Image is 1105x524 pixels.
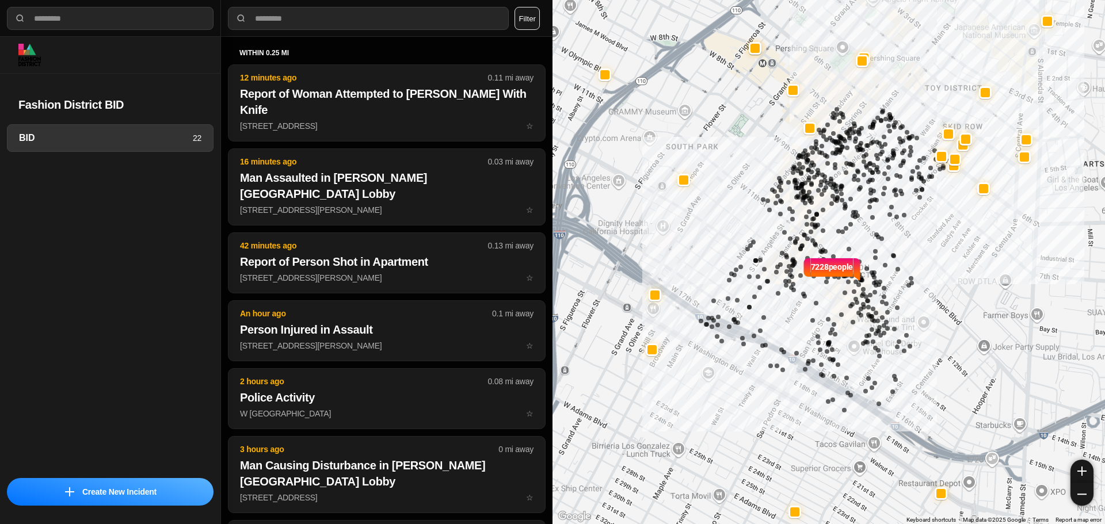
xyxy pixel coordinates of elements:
img: logo [18,44,41,66]
button: zoom-in [1070,460,1093,483]
button: zoom-out [1070,483,1093,506]
img: zoom-in [1077,466,1087,476]
a: 12 minutes ago0.11 mi awayReport of Woman Attempted to [PERSON_NAME] With Knife[STREET_ADDRESS]star [228,121,546,131]
a: 42 minutes ago0.13 mi awayReport of Person Shot in Apartment[STREET_ADDRESS][PERSON_NAME]star [228,273,546,282]
img: notch [853,257,862,282]
a: 3 hours ago0 mi awayMan Causing Disturbance in [PERSON_NAME][GEOGRAPHIC_DATA] Lobby[STREET_ADDRES... [228,492,546,502]
button: 16 minutes ago0.03 mi awayMan Assaulted in [PERSON_NAME][GEOGRAPHIC_DATA] Lobby[STREET_ADDRESS][P... [228,148,546,225]
a: 16 minutes ago0.03 mi awayMan Assaulted in [PERSON_NAME][GEOGRAPHIC_DATA] Lobby[STREET_ADDRESS][P... [228,205,546,215]
h2: Fashion District BID [18,97,202,113]
button: 42 minutes ago0.13 mi awayReport of Person Shot in Apartment[STREET_ADDRESS][PERSON_NAME]star [228,232,546,293]
span: star [526,205,534,215]
span: star [526,121,534,131]
button: iconCreate New Incident [7,478,214,506]
button: Filter [515,7,540,30]
button: 2 hours ago0.08 mi awayPolice ActivityW [GEOGRAPHIC_DATA]star [228,368,546,429]
button: 12 minutes ago0.11 mi awayReport of Woman Attempted to [PERSON_NAME] With Knife[STREET_ADDRESS]star [228,64,546,141]
p: 16 minutes ago [240,156,488,167]
p: 0 mi away [498,443,534,455]
img: search [14,13,26,24]
button: 3 hours ago0 mi awayMan Causing Disturbance in [PERSON_NAME][GEOGRAPHIC_DATA] Lobby[STREET_ADDRES... [228,436,546,513]
h2: Man Assaulted in [PERSON_NAME][GEOGRAPHIC_DATA] Lobby [240,170,534,202]
p: Create New Incident [82,486,157,498]
img: search [235,13,247,24]
h2: Person Injured in Assault [240,322,534,338]
p: 42 minutes ago [240,240,488,251]
span: star [526,341,534,350]
img: zoom-out [1077,489,1087,499]
span: Map data ©2025 Google [963,517,1026,523]
p: 0.11 mi away [488,72,534,83]
p: 22 [193,132,201,144]
p: [STREET_ADDRESS][PERSON_NAME] [240,340,534,351]
p: 0.13 mi away [488,240,534,251]
p: W [GEOGRAPHIC_DATA] [240,408,534,419]
a: Report a map error [1056,517,1102,523]
p: [STREET_ADDRESS][PERSON_NAME] [240,204,534,216]
p: 0.08 mi away [488,376,534,387]
a: BID22 [7,124,214,152]
span: star [526,493,534,502]
p: 7228 people [811,261,853,286]
button: Keyboard shortcuts [906,516,956,524]
img: icon [65,487,74,496]
p: [STREET_ADDRESS] [240,120,534,132]
h2: Report of Woman Attempted to [PERSON_NAME] With Knife [240,86,534,118]
span: star [526,409,534,418]
p: [STREET_ADDRESS][PERSON_NAME] [240,272,534,284]
a: 2 hours ago0.08 mi awayPolice ActivityW [GEOGRAPHIC_DATA]star [228,408,546,418]
p: 12 minutes ago [240,72,488,83]
img: Google [555,509,593,524]
h2: Police Activity [240,389,534,406]
h2: Report of Person Shot in Apartment [240,254,534,270]
p: [STREET_ADDRESS] [240,492,534,503]
p: 2 hours ago [240,376,488,387]
a: Terms (opens in new tab) [1032,517,1049,523]
h3: BID [19,131,193,145]
img: notch [802,257,811,282]
p: 0.1 mi away [492,308,534,319]
span: star [526,273,534,282]
h5: within 0.25 mi [239,48,534,58]
a: Open this area in Google Maps (opens a new window) [555,509,593,524]
h2: Man Causing Disturbance in [PERSON_NAME][GEOGRAPHIC_DATA] Lobby [240,457,534,489]
button: An hour ago0.1 mi awayPerson Injured in Assault[STREET_ADDRESS][PERSON_NAME]star [228,300,546,361]
p: An hour ago [240,308,492,319]
p: 3 hours ago [240,443,498,455]
p: 0.03 mi away [488,156,534,167]
a: An hour ago0.1 mi awayPerson Injured in Assault[STREET_ADDRESS][PERSON_NAME]star [228,341,546,350]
